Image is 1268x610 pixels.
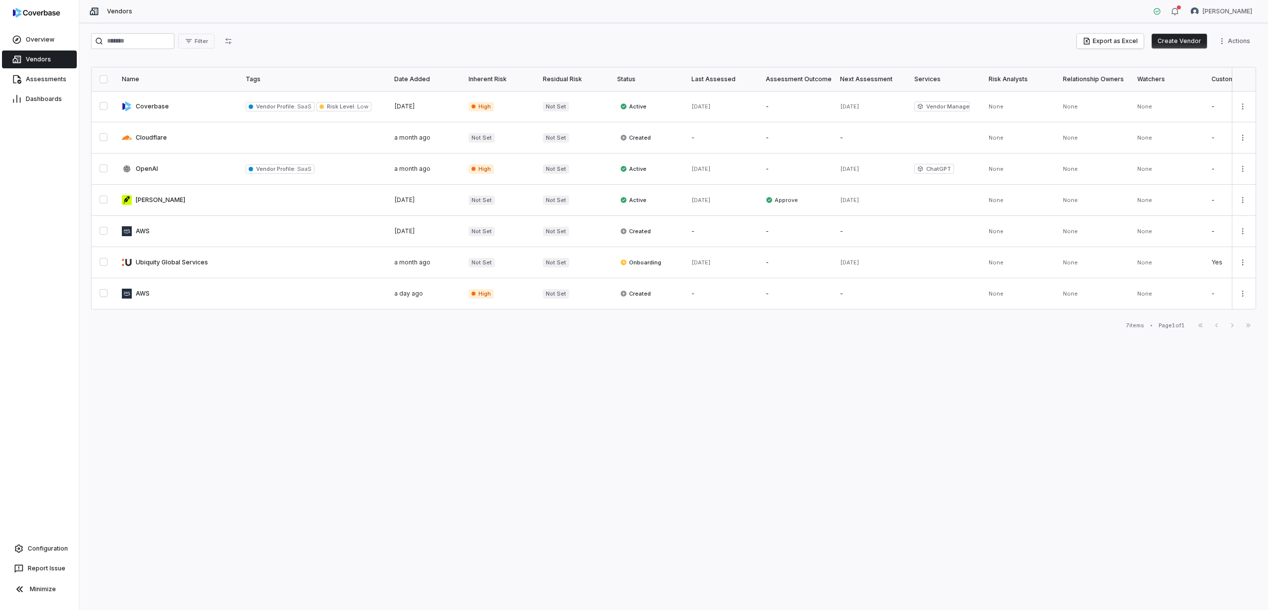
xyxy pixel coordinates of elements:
[686,122,760,153] td: -
[543,289,569,299] span: Not Set
[691,259,711,266] span: [DATE]
[760,216,834,247] td: -
[1150,322,1153,329] div: •
[834,122,908,153] td: -
[296,103,311,110] span: SaaS
[356,103,369,110] span: Low
[766,75,828,83] div: Assessment Outcome
[543,258,569,267] span: Not Set
[13,8,60,18] img: logo-D7KZi-bG.svg
[1235,255,1251,270] button: More actions
[840,165,859,172] span: [DATE]
[256,103,296,110] span: Vendor Profile :
[1077,34,1144,49] button: Export as Excel
[691,197,711,203] span: [DATE]
[469,227,495,236] span: Not Set
[26,55,51,63] span: Vendors
[394,290,423,297] span: a day ago
[543,102,569,111] span: Not Set
[760,91,834,122] td: -
[691,165,711,172] span: [DATE]
[26,95,62,103] span: Dashboards
[914,164,954,174] span: ChatGPT
[26,75,66,83] span: Assessments
[760,153,834,185] td: -
[2,90,77,108] a: Dashboards
[686,278,760,309] td: -
[1159,322,1185,329] div: Page 1 of 1
[543,164,569,174] span: Not Set
[469,164,494,174] span: High
[543,75,605,83] div: Residual Risk
[469,102,494,111] span: High
[4,579,75,599] button: Minimize
[691,75,754,83] div: Last Assessed
[834,278,908,309] td: -
[469,75,531,83] div: Inherent Risk
[394,227,415,235] span: [DATE]
[1215,34,1256,49] button: More actions
[840,197,859,203] span: [DATE]
[840,103,859,110] span: [DATE]
[469,258,495,267] span: Not Set
[1235,99,1251,114] button: More actions
[620,227,651,235] span: Created
[620,196,646,204] span: Active
[30,585,56,593] span: Minimize
[1063,75,1125,83] div: Relationship Owners
[469,133,495,143] span: Not Set
[1235,224,1251,239] button: More actions
[256,165,296,172] span: Vendor Profile :
[2,70,77,88] a: Assessments
[296,165,311,172] span: SaaS
[394,196,415,203] span: [DATE]
[1235,161,1251,176] button: More actions
[394,258,430,266] span: a month ago
[543,196,569,205] span: Not Set
[543,133,569,143] span: Not Set
[1126,322,1144,329] div: 7 items
[1235,193,1251,207] button: More actions
[620,165,646,173] span: Active
[327,103,356,110] span: Risk Level :
[178,34,214,49] button: Filter
[26,36,54,44] span: Overview
[394,102,415,110] span: [DATE]
[840,75,902,83] div: Next Assessment
[394,75,457,83] div: Date Added
[195,38,208,45] span: Filter
[28,545,68,553] span: Configuration
[914,102,970,111] span: Vendor Management Platform
[914,75,977,83] div: Services
[394,134,430,141] span: a month ago
[1203,7,1252,15] span: [PERSON_NAME]
[620,134,651,142] span: Created
[469,196,495,205] span: Not Set
[1137,75,1200,83] div: Watchers
[620,102,646,110] span: Active
[760,278,834,309] td: -
[1185,4,1258,19] button: Christopher Morgan avatar[PERSON_NAME]
[1191,7,1199,15] img: Christopher Morgan avatar
[122,75,234,83] div: Name
[543,227,569,236] span: Not Set
[1235,286,1251,301] button: More actions
[834,216,908,247] td: -
[620,290,651,298] span: Created
[246,75,382,83] div: Tags
[4,559,75,577] button: Report Issue
[840,259,859,266] span: [DATE]
[760,122,834,153] td: -
[620,258,661,266] span: Onboarding
[469,289,494,299] span: High
[2,31,77,49] a: Overview
[760,247,834,278] td: -
[107,7,132,15] span: Vendors
[1235,130,1251,145] button: More actions
[617,75,680,83] div: Status
[4,540,75,558] a: Configuration
[394,165,430,172] span: a month ago
[2,51,77,68] a: Vendors
[1152,34,1207,49] button: Create Vendor
[691,103,711,110] span: [DATE]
